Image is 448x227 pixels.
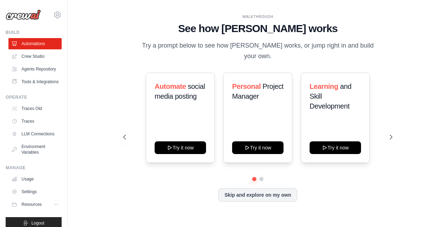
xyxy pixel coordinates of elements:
a: Automations [8,38,62,49]
button: Skip and explore on my own [218,188,297,202]
div: Build [6,30,62,35]
div: WALKTHROUGH [123,14,393,19]
span: Personal [232,82,261,90]
a: Crew Studio [8,51,62,62]
a: Settings [8,186,62,197]
a: Environment Variables [8,141,62,158]
span: Learning [310,82,338,90]
button: Try it now [310,141,361,154]
span: social media posting [155,82,205,100]
p: Try a prompt below to see how [PERSON_NAME] works, or jump right in and build your own. [139,41,376,61]
button: Resources [8,199,62,210]
div: Manage [6,165,62,171]
div: Operate [6,94,62,100]
a: Usage [8,173,62,185]
span: Resources [21,202,42,207]
button: Try it now [232,141,284,154]
span: Project Manager [232,82,284,100]
a: Traces Old [8,103,62,114]
img: Logo [6,10,41,20]
span: Automate [155,82,186,90]
a: Agents Repository [8,63,62,75]
span: Logout [31,220,44,226]
button: Try it now [155,141,206,154]
a: Tools & Integrations [8,76,62,87]
a: Traces [8,116,62,127]
span: and Skill Development [310,82,351,110]
h1: See how [PERSON_NAME] works [123,22,393,35]
a: LLM Connections [8,128,62,140]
